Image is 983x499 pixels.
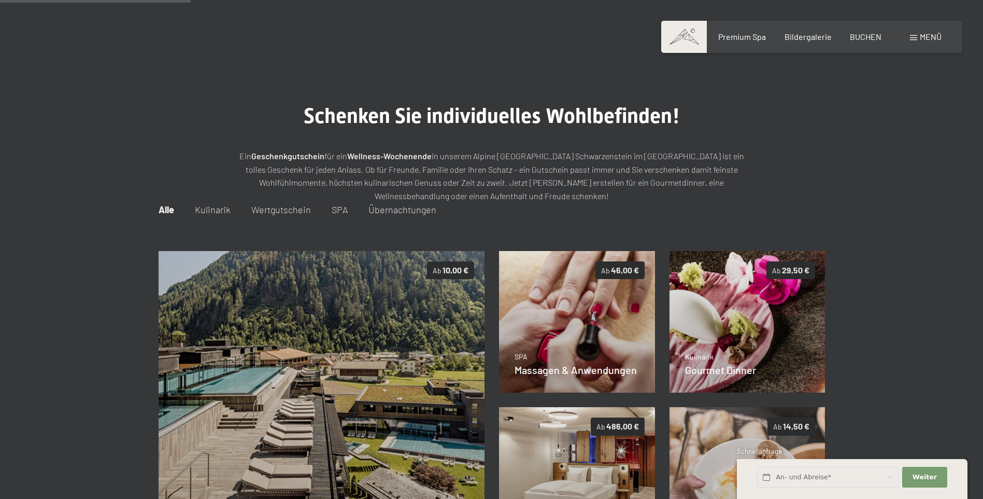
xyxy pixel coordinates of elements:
[902,467,947,488] button: Weiter
[737,447,782,455] span: Schnellanfrage
[251,151,324,161] strong: Geschenkgutschein
[850,32,881,41] a: BUCHEN
[304,104,680,128] span: Schenken Sie individuelles Wohlbefinden!
[718,32,766,41] a: Premium Spa
[913,473,937,482] span: Weiter
[347,151,432,161] strong: Wellness-Wochenende
[785,32,832,41] a: Bildergalerie
[920,32,942,41] span: Menü
[233,149,751,202] p: Ein für ein in unserem Alpine [GEOGRAPHIC_DATA] Schwarzenstein im [GEOGRAPHIC_DATA] ist ein tolle...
